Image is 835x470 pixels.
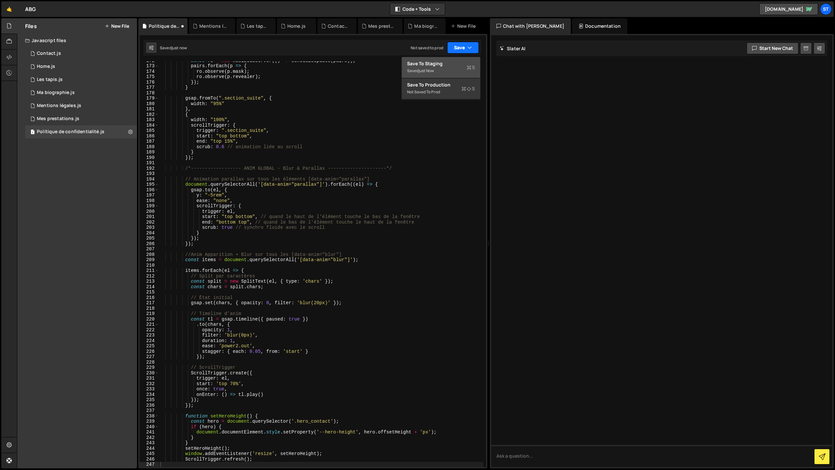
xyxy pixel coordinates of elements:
[140,214,159,220] div: 201
[17,34,137,47] div: Javascript files
[140,451,159,457] div: 245
[140,225,159,230] div: 203
[390,3,445,15] button: Code + Tools
[140,300,159,306] div: 217
[140,106,159,112] div: 181
[140,381,159,387] div: 232
[199,23,227,29] div: Mentions légales.js
[149,23,180,29] div: Politique de confidentialité.js
[1,1,17,17] a: 🤙
[467,64,475,71] span: S
[37,103,81,109] div: Mentions légales.js
[140,295,159,301] div: 216
[140,349,159,354] div: 226
[25,125,137,138] div: 16686/46409.js
[140,274,159,279] div: 212
[140,284,159,290] div: 214
[140,203,159,209] div: 199
[140,419,159,424] div: 239
[140,338,159,344] div: 224
[451,23,478,29] div: New File
[418,68,434,73] div: just now
[31,130,35,135] span: 1
[368,23,395,29] div: Mes prestations.js
[140,408,159,414] div: 237
[140,182,159,187] div: 195
[140,257,159,263] div: 209
[140,171,159,177] div: 193
[140,155,159,161] div: 190
[25,99,137,112] div: 16686/46408.js
[140,112,159,117] div: 182
[140,333,159,338] div: 223
[407,67,475,75] div: Saved
[140,139,159,144] div: 187
[140,327,159,333] div: 222
[140,149,159,155] div: 189
[140,166,159,171] div: 192
[140,317,159,322] div: 220
[140,403,159,408] div: 236
[140,343,159,349] div: 225
[414,23,438,29] div: Ma biographie.js
[37,90,75,96] div: Ma biographie.js
[25,60,137,73] div: 16686/46111.js
[140,370,159,376] div: 230
[140,263,159,268] div: 210
[140,128,159,133] div: 185
[140,74,159,80] div: 175
[407,82,475,88] div: Save to Production
[407,88,475,96] div: Not saved to prod
[140,246,159,252] div: 207
[37,77,63,83] div: Les tapis.js
[140,354,159,360] div: 227
[140,279,159,284] div: 213
[490,18,571,34] div: Chat with [PERSON_NAME]
[140,133,159,139] div: 186
[172,45,187,51] div: just now
[402,78,480,100] button: Save to ProductionS Not saved to prod
[140,220,159,225] div: 202
[37,51,61,56] div: Contact.js
[820,3,832,15] a: St
[140,193,159,198] div: 197
[140,414,159,419] div: 238
[25,5,36,13] div: ABG
[140,101,159,107] div: 180
[140,397,159,403] div: 235
[140,365,159,370] div: 229
[500,45,526,52] h2: Slater AI
[328,23,349,29] div: Contact.js
[140,290,159,295] div: 215
[747,42,798,54] button: Start new chat
[25,86,137,99] div: 16686/46109.js
[140,440,159,446] div: 243
[447,42,479,54] button: Save
[140,69,159,74] div: 174
[140,230,159,236] div: 204
[25,47,137,60] div: 16686/46215.js
[140,117,159,123] div: 183
[140,236,159,241] div: 205
[140,198,159,204] div: 198
[140,96,159,101] div: 179
[140,268,159,274] div: 211
[402,57,480,78] button: Save to StagingS Savedjust now
[140,457,159,462] div: 246
[140,392,159,398] div: 234
[140,123,159,128] div: 184
[25,23,37,30] h2: Files
[37,64,55,70] div: Home.js
[407,60,475,67] div: Save to Staging
[37,129,104,135] div: Politique de confidentialité.js
[37,116,79,122] div: Mes prestations.js
[140,430,159,435] div: 241
[247,23,268,29] div: Les tapis.js
[140,85,159,90] div: 177
[140,187,159,193] div: 196
[140,322,159,327] div: 221
[25,112,137,125] div: 16686/46222.js
[140,160,159,166] div: 191
[140,177,159,182] div: 194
